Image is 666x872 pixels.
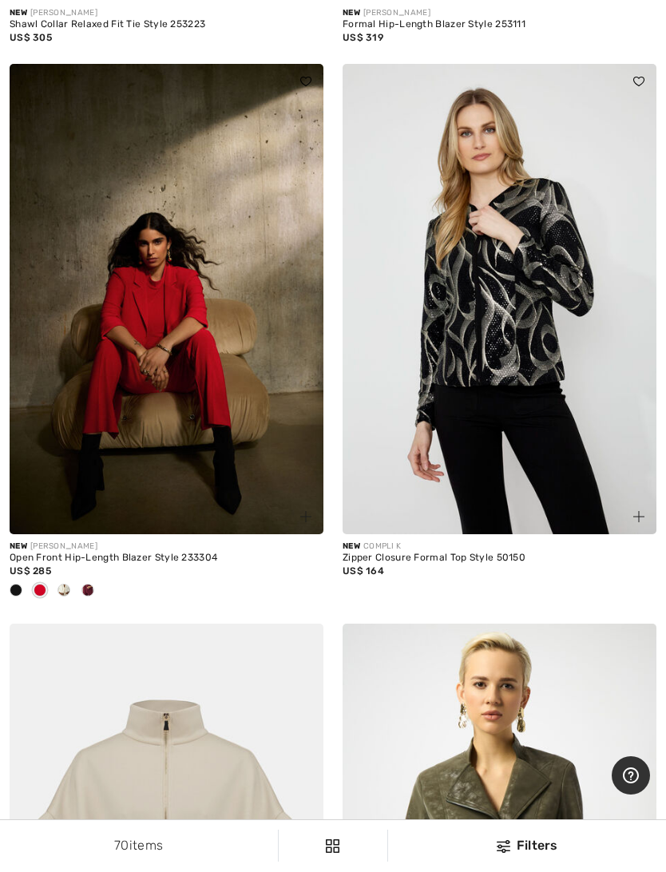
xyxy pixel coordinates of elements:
div: Formal Hip-Length Blazer Style 253111 [343,19,656,30]
div: Shawl Collar Relaxed Fit Tie Style 253223 [10,19,323,30]
div: [PERSON_NAME] [343,7,656,19]
span: New [343,8,360,18]
img: Filters [497,840,510,853]
div: Lipstick Red 173 [28,578,52,604]
span: US$ 285 [10,565,51,577]
img: heart_black_full.svg [300,77,311,86]
div: Merlot [76,578,100,604]
span: New [10,541,27,551]
div: Winter White [52,578,76,604]
span: 70 [114,838,129,853]
span: US$ 319 [343,32,383,43]
img: plus_v2.svg [300,511,311,522]
img: Open Front Hip-Length Blazer Style 233304. Winter White [10,64,323,535]
span: New [10,8,27,18]
img: plus_v2.svg [633,511,644,522]
img: heart_black_full.svg [633,77,644,86]
div: [PERSON_NAME] [10,7,323,19]
span: US$ 305 [10,32,52,43]
img: Filters [326,839,339,853]
span: US$ 164 [343,565,384,577]
div: Open Front Hip-Length Blazer Style 233304 [10,553,323,564]
div: Filters [398,836,656,855]
div: [PERSON_NAME] [10,541,323,553]
img: Zipper Closure Formal Top Style 50150. As sample [343,64,656,535]
div: COMPLI K [343,541,656,553]
div: Black [4,578,28,604]
iframe: Opens a widget where you can find more information [612,756,650,796]
span: New [343,541,360,551]
div: Zipper Closure Formal Top Style 50150 [343,553,656,564]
